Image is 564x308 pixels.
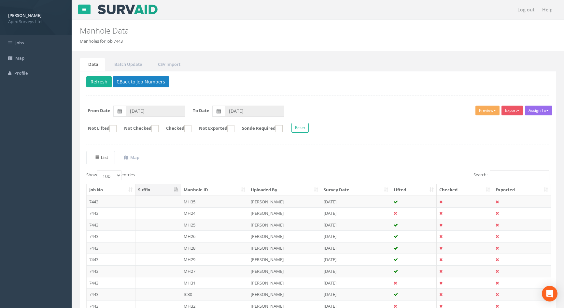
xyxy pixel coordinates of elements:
[473,170,549,180] label: Search:
[15,55,24,61] span: Map
[542,286,557,301] div: Open Intercom Messenger
[113,76,169,87] button: Back to Job Numbers
[8,12,41,18] strong: [PERSON_NAME]
[490,170,549,180] input: Search:
[248,196,321,208] td: [PERSON_NAME]
[124,154,139,160] uib-tab-heading: Map
[321,265,391,277] td: [DATE]
[181,242,248,254] td: MH28
[321,288,391,300] td: [DATE]
[86,170,135,180] label: Show entries
[181,265,248,277] td: MH27
[181,219,248,231] td: MH25
[118,125,159,132] label: Not Checked
[80,58,105,71] a: Data
[88,108,110,114] label: From Date
[181,288,248,300] td: IC30
[97,170,121,180] select: Showentries
[87,288,135,300] td: 7443
[437,184,493,196] th: Checked: activate to sort column ascending
[321,196,391,208] td: [DATE]
[192,125,234,132] label: Not Exported
[15,40,24,46] span: Jobs
[501,106,523,115] button: Export
[248,265,321,277] td: [PERSON_NAME]
[248,219,321,231] td: [PERSON_NAME]
[248,254,321,265] td: [PERSON_NAME]
[493,184,551,196] th: Exported: activate to sort column ascending
[475,106,500,115] button: Preview
[321,207,391,219] td: [DATE]
[8,19,63,25] span: Apex Surveys Ltd
[248,288,321,300] td: [PERSON_NAME]
[181,207,248,219] td: MH24
[87,207,135,219] td: 7443
[248,207,321,219] td: [PERSON_NAME]
[321,277,391,289] td: [DATE]
[87,242,135,254] td: 7443
[86,151,115,164] a: List
[87,265,135,277] td: 7443
[87,230,135,242] td: 7443
[80,26,475,35] h2: Manhole Data
[321,242,391,254] td: [DATE]
[235,125,283,132] label: Sonde Required
[87,219,135,231] td: 7443
[248,230,321,242] td: [PERSON_NAME]
[87,196,135,208] td: 7443
[149,58,187,71] a: CSV Import
[225,106,284,117] input: To Date
[87,254,135,265] td: 7443
[86,76,112,87] button: Refresh
[193,108,209,114] label: To Date
[181,230,248,242] td: MH26
[391,184,437,196] th: Lifted: activate to sort column ascending
[135,184,181,196] th: Suffix: activate to sort column descending
[160,125,191,132] label: Checked
[248,277,321,289] td: [PERSON_NAME]
[116,151,146,164] a: Map
[181,277,248,289] td: MH31
[181,196,248,208] td: MH35
[8,11,63,24] a: [PERSON_NAME] Apex Surveys Ltd
[181,254,248,265] td: MH29
[126,106,185,117] input: From Date
[80,38,123,44] li: Manholes for Job 7443
[248,242,321,254] td: [PERSON_NAME]
[321,184,391,196] th: Survey Date: activate to sort column ascending
[95,154,108,160] uib-tab-heading: List
[321,219,391,231] td: [DATE]
[14,70,28,76] span: Profile
[321,254,391,265] td: [DATE]
[81,125,117,132] label: Not Lifted
[525,106,552,115] button: Assign To
[291,123,309,133] button: Reset
[106,58,149,71] a: Batch Update
[87,277,135,289] td: 7443
[87,184,135,196] th: Job No: activate to sort column ascending
[321,230,391,242] td: [DATE]
[248,184,321,196] th: Uploaded By: activate to sort column ascending
[181,184,248,196] th: Manhole ID: activate to sort column ascending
